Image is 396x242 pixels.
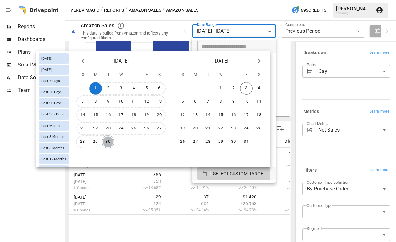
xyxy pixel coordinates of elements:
[215,69,227,81] span: Wednesday
[39,87,69,97] div: Last 30 Days
[128,69,140,81] span: Thursday
[102,82,115,95] button: 2
[115,69,127,81] span: Wednesday
[240,122,253,135] button: 24
[176,95,189,108] button: 5
[253,82,265,95] button: 4
[39,53,69,64] div: [DATE]
[227,122,240,135] button: 23
[39,121,69,131] div: Last Month
[127,82,140,95] button: 4
[240,109,253,121] button: 17
[189,95,202,108] button: 6
[153,109,166,121] button: 20
[115,95,127,108] button: 10
[176,122,189,135] button: 19
[189,109,202,121] button: 13
[153,82,166,95] button: 6
[253,109,265,121] button: 18
[240,135,253,148] button: 31
[253,122,265,135] button: 25
[141,69,152,81] span: Friday
[115,122,127,135] button: 24
[241,69,252,81] span: Friday
[39,109,69,120] div: Last 365 Days
[140,109,153,121] button: 19
[214,109,227,121] button: 15
[39,68,54,72] span: [DATE]
[202,135,214,148] button: 28
[189,122,202,135] button: 20
[76,55,89,67] button: Previous month
[228,69,239,81] span: Thursday
[39,98,69,108] div: Last 90 Days
[127,95,140,108] button: 11
[90,69,101,81] span: Monday
[102,109,115,121] button: 16
[39,146,67,150] span: Last 6 Months
[214,135,227,148] button: 29
[39,124,62,128] span: Last Month
[39,79,62,83] span: Last 7 Days
[189,135,202,148] button: 27
[214,95,227,108] button: 8
[214,122,227,135] button: 22
[253,95,265,108] button: 11
[39,57,54,61] span: [DATE]
[202,95,214,108] button: 7
[154,69,165,81] span: Saturday
[227,95,240,108] button: 9
[176,135,189,148] button: 26
[253,69,265,81] span: Saturday
[227,135,240,148] button: 30
[103,69,114,81] span: Tuesday
[213,57,228,66] span: [DATE]
[39,154,69,164] div: Last 12 Months
[102,135,114,148] button: 30
[115,82,127,95] button: 3
[76,109,89,121] button: 14
[127,122,140,135] button: 25
[39,132,69,142] div: Last 3 Months
[227,109,240,121] button: 16
[89,82,102,95] button: 1
[202,69,214,81] span: Tuesday
[240,82,253,95] button: 3
[153,95,166,108] button: 13
[89,135,102,148] button: 29
[153,122,166,135] button: 27
[176,109,189,121] button: 12
[115,109,127,121] button: 17
[39,165,69,176] div: Last Year
[253,55,265,67] button: Next month
[114,57,129,66] span: [DATE]
[39,90,64,94] span: Last 30 Days
[140,122,153,135] button: 26
[77,69,89,81] span: Sunday
[214,82,227,95] button: 1
[39,76,69,86] div: Last 7 Days
[76,122,89,135] button: 21
[39,135,67,139] span: Last 3 Months
[177,69,188,81] span: Sunday
[202,122,214,135] button: 21
[39,112,66,116] span: Last 365 Days
[227,82,240,95] button: 2
[76,135,89,148] button: 28
[240,95,253,108] button: 10
[102,122,115,135] button: 23
[213,170,263,178] span: SELECT CUSTOM RANGE
[39,143,69,153] div: Last 6 Months
[89,109,102,121] button: 15
[39,157,69,161] span: Last 12 Months
[197,167,270,180] button: SELECT CUSTOM RANGE
[202,109,214,121] button: 14
[102,95,115,108] button: 9
[39,101,64,105] span: Last 90 Days
[140,95,153,108] button: 12
[127,109,140,121] button: 18
[140,82,153,95] button: 5
[190,69,201,81] span: Monday
[89,95,102,108] button: 8
[89,122,102,135] button: 22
